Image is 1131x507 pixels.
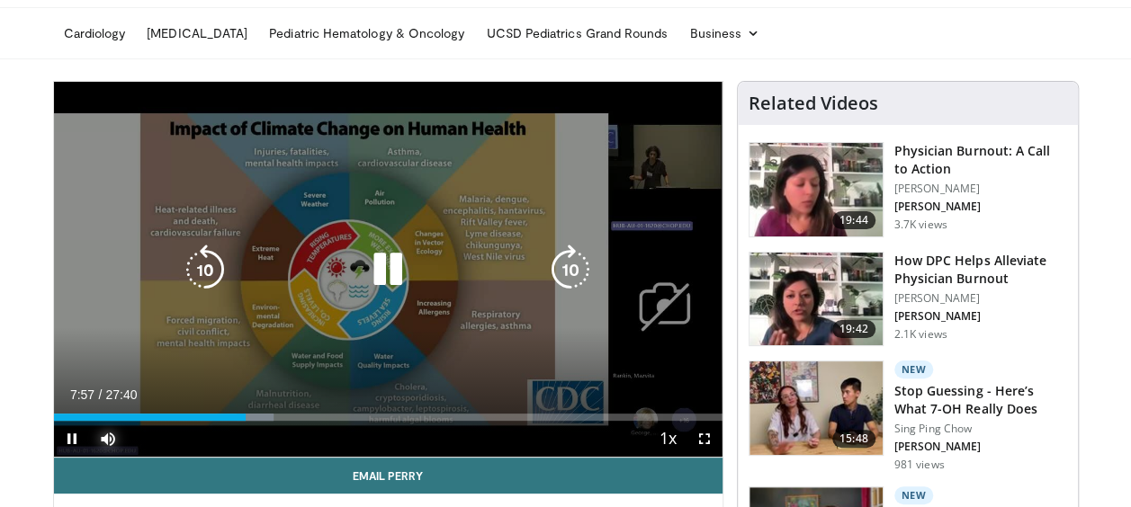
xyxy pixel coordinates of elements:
p: 2.1K views [894,327,947,342]
p: [PERSON_NAME] [894,440,1067,454]
p: [PERSON_NAME] [894,309,1067,324]
p: New [894,486,934,504]
img: 74f48e99-7be1-4805-91f5-c50674ee60d2.150x105_q85_crop-smart_upscale.jpg [750,361,883,455]
p: Sing Ping Chow [894,422,1067,436]
p: 3.7K views [894,218,947,232]
div: Progress Bar [54,414,723,421]
a: 19:42 How DPC Helps Alleviate Physician Burnout [PERSON_NAME] [PERSON_NAME] 2.1K views [749,252,1067,347]
h4: Related Videos [749,93,878,114]
a: [MEDICAL_DATA] [136,15,258,51]
img: ae962841-479a-4fc3-abd9-1af602e5c29c.150x105_q85_crop-smart_upscale.jpg [750,143,883,236]
span: 27:40 [105,387,137,402]
p: New [894,360,934,378]
span: 7:57 [70,387,94,402]
button: Mute [90,421,126,457]
a: Cardiology [53,15,137,51]
p: [PERSON_NAME] [894,200,1067,214]
p: [PERSON_NAME] [894,182,1067,196]
p: 981 views [894,458,945,472]
button: Fullscreen [687,421,723,457]
span: 19:44 [832,211,875,229]
h3: Physician Burnout: A Call to Action [894,142,1067,178]
span: 19:42 [832,320,875,338]
a: 19:44 Physician Burnout: A Call to Action [PERSON_NAME] [PERSON_NAME] 3.7K views [749,142,1067,237]
button: Playback Rate [651,421,687,457]
a: Pediatric Hematology & Oncology [258,15,475,51]
button: Pause [54,421,90,457]
a: UCSD Pediatrics Grand Rounds [475,15,678,51]
a: 15:48 New Stop Guessing - Here’s What 7-OH Really Does Sing Ping Chow [PERSON_NAME] 981 views [749,360,1067,472]
h3: How DPC Helps Alleviate Physician Burnout [894,252,1067,288]
p: [PERSON_NAME] [894,291,1067,306]
video-js: Video Player [54,82,723,458]
img: 8c03ed1f-ed96-42cb-9200-2a88a5e9b9ab.150x105_q85_crop-smart_upscale.jpg [750,253,883,346]
span: 15:48 [832,430,875,448]
a: Email Perry [54,458,723,494]
span: / [99,387,103,402]
h3: Stop Guessing - Here’s What 7-OH Really Does [894,382,1067,418]
a: Business [678,15,770,51]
